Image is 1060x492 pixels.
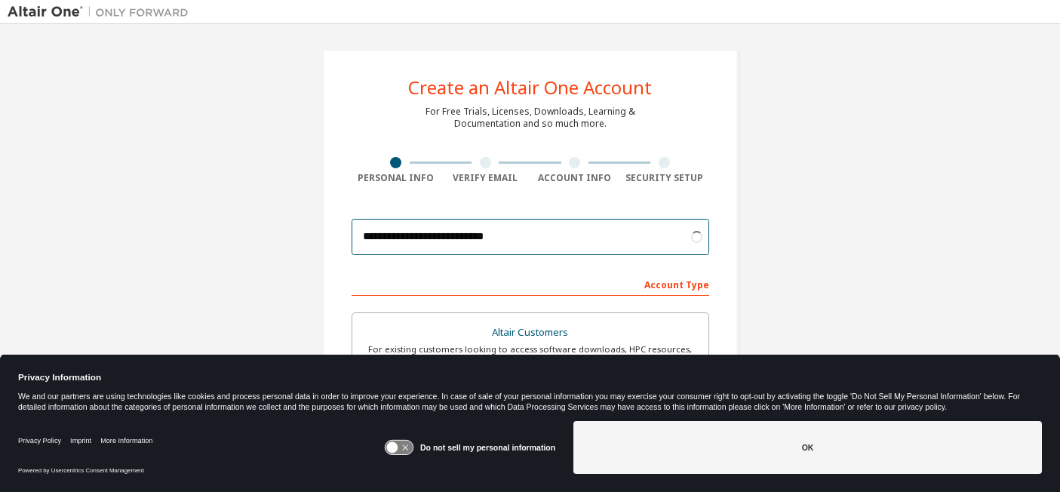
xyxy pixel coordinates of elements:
[361,343,699,367] div: For existing customers looking to access software downloads, HPC resources, community, trainings ...
[619,172,709,184] div: Security Setup
[408,78,652,97] div: Create an Altair One Account
[352,272,709,296] div: Account Type
[8,5,196,20] img: Altair One
[530,172,620,184] div: Account Info
[361,322,699,343] div: Altair Customers
[352,172,441,184] div: Personal Info
[426,106,635,130] div: For Free Trials, Licenses, Downloads, Learning & Documentation and so much more.
[441,172,530,184] div: Verify Email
